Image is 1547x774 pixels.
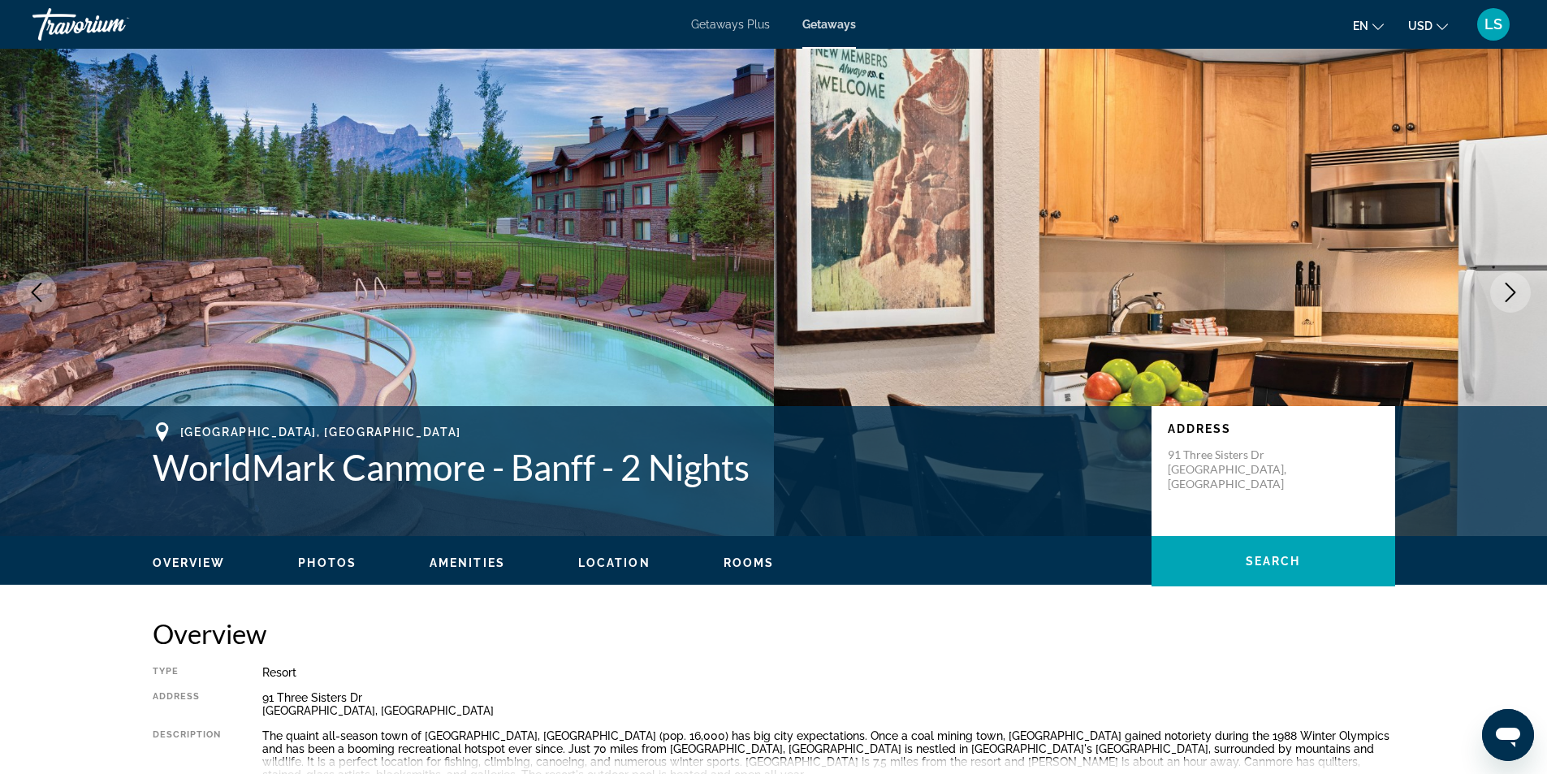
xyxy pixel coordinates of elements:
[262,666,1395,679] div: Resort
[262,691,1395,717] div: 91 Three Sisters Dr [GEOGRAPHIC_DATA], [GEOGRAPHIC_DATA]
[1246,555,1301,568] span: Search
[1152,536,1395,586] button: Search
[1353,14,1384,37] button: Change language
[1408,14,1448,37] button: Change currency
[153,446,1135,488] h1: WorldMark Canmore - Banff - 2 Nights
[802,18,856,31] a: Getaways
[691,18,770,31] a: Getaways Plus
[153,666,222,679] div: Type
[1353,19,1368,32] span: en
[578,556,650,569] span: Location
[298,556,357,569] span: Photos
[16,272,57,313] button: Previous image
[430,556,505,569] span: Amenities
[1482,709,1534,761] iframe: Button to launch messaging window
[298,556,357,570] button: Photos
[153,556,226,569] span: Overview
[724,556,775,570] button: Rooms
[180,426,461,439] span: [GEOGRAPHIC_DATA], [GEOGRAPHIC_DATA]
[430,556,505,570] button: Amenities
[153,617,1395,650] h2: Overview
[1490,272,1531,313] button: Next image
[153,691,222,717] div: Address
[724,556,775,569] span: Rooms
[153,556,226,570] button: Overview
[1484,16,1502,32] span: LS
[1168,422,1379,435] p: Address
[578,556,650,570] button: Location
[1472,7,1515,41] button: User Menu
[1168,448,1298,491] p: 91 Three Sisters Dr [GEOGRAPHIC_DATA], [GEOGRAPHIC_DATA]
[32,3,195,45] a: Travorium
[1408,19,1432,32] span: USD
